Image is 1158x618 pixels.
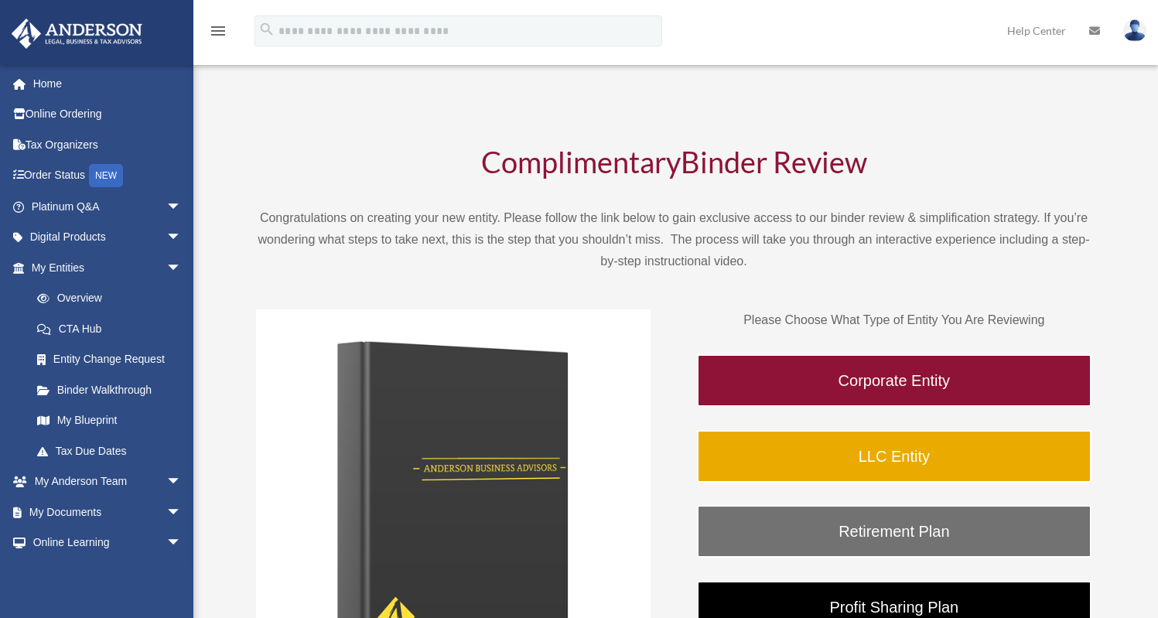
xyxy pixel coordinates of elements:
a: My Anderson Teamarrow_drop_down [11,466,205,497]
p: Congratulations on creating your new entity. Please follow the link below to gain exclusive acces... [256,207,1091,272]
a: My Blueprint [22,405,205,436]
a: LLC Entity [697,430,1091,483]
span: arrow_drop_down [166,191,197,223]
div: NEW [89,164,123,187]
a: Online Ordering [11,99,205,130]
span: arrow_drop_down [166,222,197,254]
p: Please Choose What Type of Entity You Are Reviewing [697,309,1091,331]
a: Digital Productsarrow_drop_down [11,222,205,253]
span: arrow_drop_down [166,252,197,284]
a: Billingarrow_drop_down [11,558,205,589]
a: Tax Organizers [11,129,205,160]
span: Binder Review [681,144,867,179]
a: Platinum Q&Aarrow_drop_down [11,191,205,222]
a: Corporate Entity [697,354,1091,407]
i: search [258,21,275,38]
a: Entity Change Request [22,344,205,375]
a: Retirement Plan [697,505,1091,558]
a: menu [209,27,227,40]
span: arrow_drop_down [166,497,197,528]
a: CTA Hub [22,313,205,344]
a: Home [11,68,205,99]
span: Complimentary [481,144,681,179]
a: My Entitiesarrow_drop_down [11,252,205,283]
a: Order StatusNEW [11,160,205,192]
a: Online Learningarrow_drop_down [11,528,205,558]
a: Overview [22,283,205,314]
span: arrow_drop_down [166,466,197,498]
i: menu [209,22,227,40]
a: Binder Walkthrough [22,374,197,405]
img: User Pic [1123,19,1146,42]
a: Tax Due Dates [22,435,205,466]
img: Anderson Advisors Platinum Portal [7,19,147,49]
span: arrow_drop_down [166,528,197,559]
span: arrow_drop_down [166,558,197,589]
a: My Documentsarrow_drop_down [11,497,205,528]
